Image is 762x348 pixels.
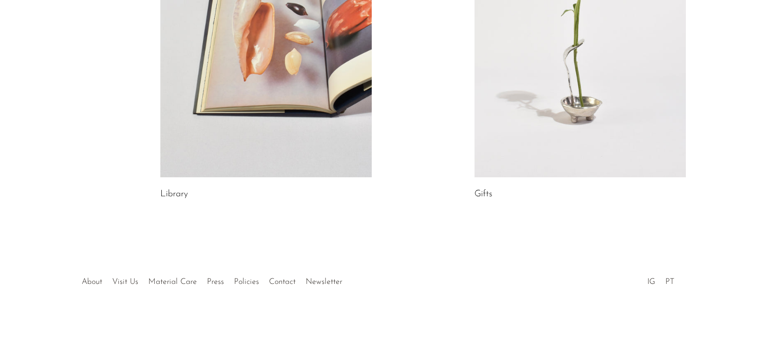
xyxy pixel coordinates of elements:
a: Press [207,278,224,286]
a: Gifts [474,190,492,199]
a: Visit Us [112,278,138,286]
a: PT [665,278,674,286]
a: Contact [269,278,296,286]
ul: Quick links [77,270,347,289]
a: Policies [234,278,259,286]
a: Library [160,190,188,199]
a: Material Care [148,278,197,286]
a: About [82,278,102,286]
ul: Social Medias [642,270,679,289]
a: IG [647,278,655,286]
